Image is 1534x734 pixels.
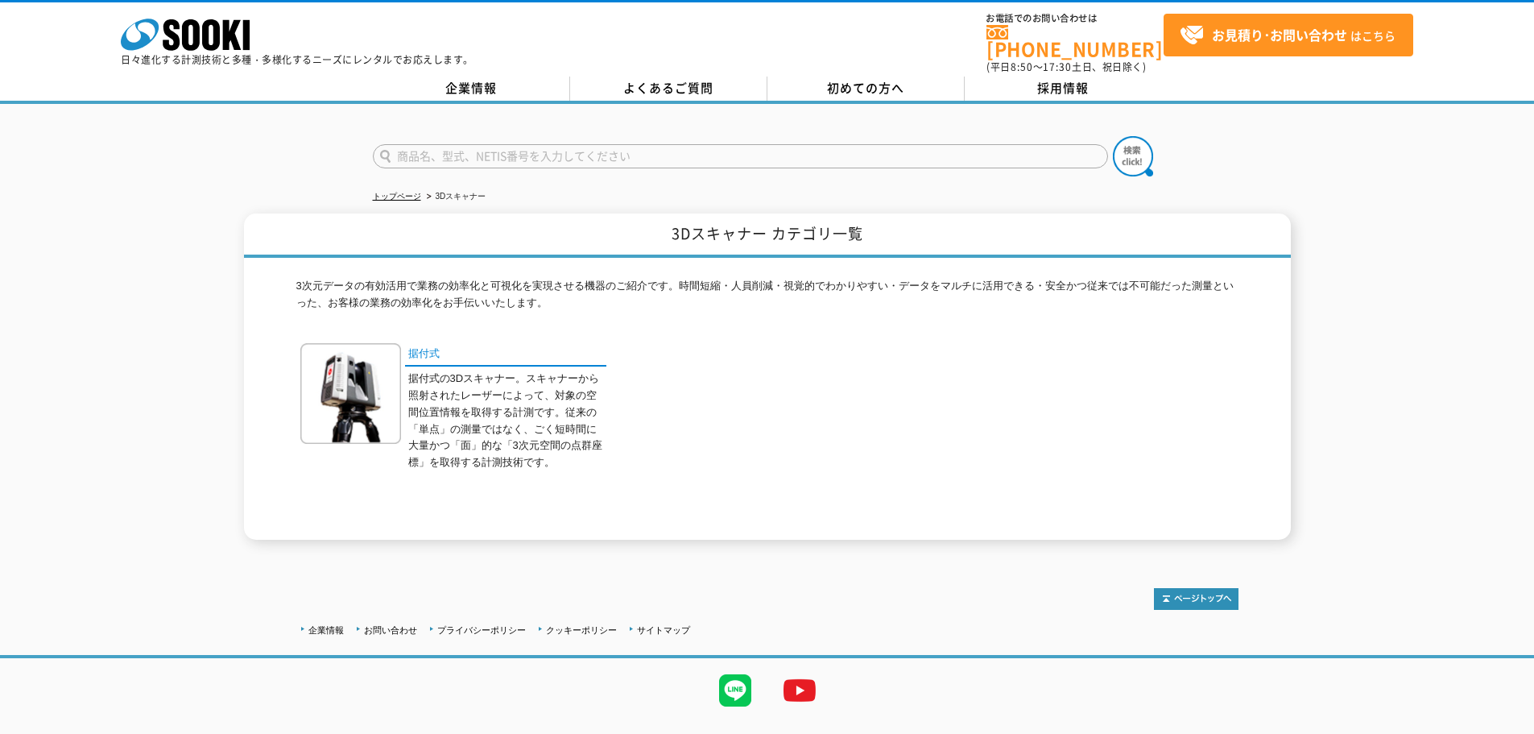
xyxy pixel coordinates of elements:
[424,189,486,205] li: 3Dスキャナー
[546,625,617,635] a: クッキーポリシー
[121,55,473,64] p: 日々進化する計測技術と多種・多様化するニーズにレンタルでお応えします。
[244,214,1291,258] h1: 3Dスキャナー カテゴリ一覧
[373,144,1108,168] input: 商品名、型式、NETIS番号を入力してください
[703,658,767,723] img: LINE
[296,278,1238,320] p: 3次元データの有効活用で業務の効率化と可視化を実現させる機器のご紹介です。時間短縮・人員削減・視覚的でわかりやすい・データをマルチに活用できる・安全かつ従来では不可能だった測量といった、お客様の...
[767,658,832,723] img: YouTube
[1113,136,1153,176] img: btn_search.png
[986,14,1164,23] span: お電話でのお問い合わせは
[637,625,690,635] a: サイトマップ
[986,25,1164,58] a: [PHONE_NUMBER]
[1164,14,1413,56] a: お見積り･お問い合わせはこちら
[1043,60,1072,74] span: 17:30
[1011,60,1033,74] span: 8:50
[1212,25,1347,44] strong: お見積り･お問い合わせ
[965,77,1162,101] a: 採用情報
[373,77,570,101] a: 企業情報
[300,343,401,444] img: 据付式
[405,343,606,367] a: 据付式
[364,625,417,635] a: お問い合わせ
[827,79,904,97] span: 初めての方へ
[1180,23,1395,48] span: はこちら
[570,77,767,101] a: よくあるご質問
[1154,588,1238,610] img: トップページへ
[373,192,421,201] a: トップページ
[408,371,606,471] p: 据付式の3Dスキャナー。スキャナーから照射されたレーザーによって、対象の空間位置情報を取得する計測です。従来の「単点」の測量ではなく、ごく短時間に大量かつ「面」的な「3次元空間の点群座標」を取得...
[437,625,526,635] a: プライバシーポリシー
[767,77,965,101] a: 初めての方へ
[986,60,1146,74] span: (平日 ～ 土日、祝日除く)
[308,625,344,635] a: 企業情報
